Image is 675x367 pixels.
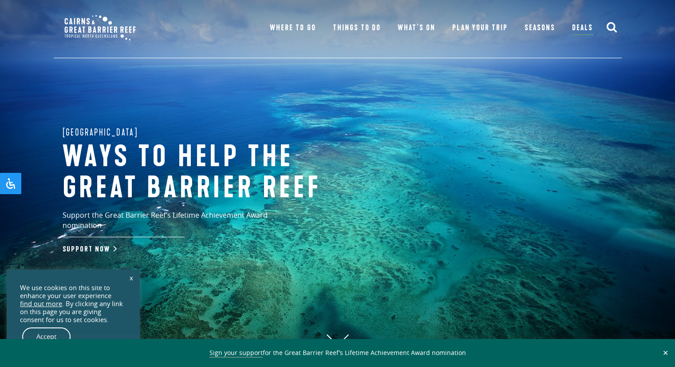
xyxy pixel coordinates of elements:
a: Things To Do [333,22,381,34]
span: [GEOGRAPHIC_DATA] [63,125,138,140]
a: Plan Your Trip [452,22,508,34]
a: Accept [22,327,71,346]
a: Deals [572,22,593,35]
span: for the Great Barrier Reef’s Lifetime Achievement Award nomination [209,348,466,358]
a: Sign your support [209,348,263,358]
button: Close [660,349,671,357]
a: Where To Go [270,22,316,34]
a: x [125,268,138,287]
svg: Open Accessibility Panel [5,178,16,189]
a: find out more [20,300,62,308]
div: We use cookies on this site to enhance your user experience . By clicking any link on this page y... [20,284,126,324]
p: Support the Great Barrier Reef’s Lifetime Achievement Award nomination [63,210,307,237]
a: Support Now [63,245,115,254]
img: CGBR-TNQ_dual-logo.svg [58,9,142,47]
a: Seasons [525,22,555,34]
a: What’s On [398,22,435,34]
h1: Ways to help the great barrier reef [63,142,355,203]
